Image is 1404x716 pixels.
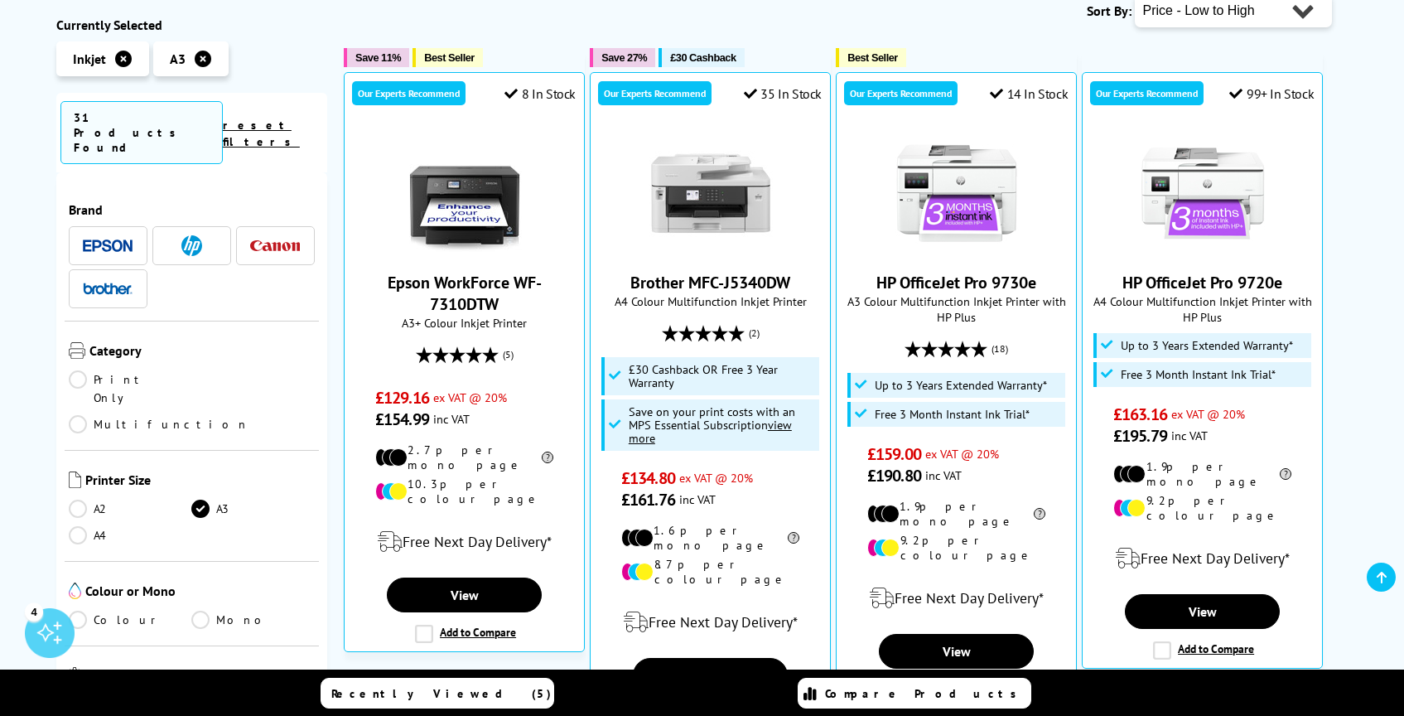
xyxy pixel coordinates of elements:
[375,477,553,506] li: 10.3p per colour page
[876,272,1036,293] a: HP OfficeJet Pro 9730e
[69,370,192,407] a: Print Only
[1229,85,1314,102] div: 99+ In Stock
[69,201,316,218] span: Brand
[629,404,795,446] span: Save on your print costs with an MPS Essential Subscription
[845,575,1068,622] div: modal_delivery
[89,342,316,362] span: Category
[503,339,514,370] span: (5)
[1141,131,1265,255] img: HP OfficeJet Pro 9720e
[798,678,1031,709] a: Compare Products
[1090,81,1204,105] div: Our Experts Recommend
[875,379,1047,392] span: Up to 3 Years Extended Warranty*
[1113,459,1291,489] li: 1.9p per mono page
[629,363,816,389] span: £30 Cashback OR Free 3 Year Warranty
[388,272,542,315] a: Epson WorkForce WF-7310DTW
[83,235,133,256] a: Epson
[69,611,192,629] a: Colour
[599,293,822,309] span: A4 Colour Multifunction Inkjet Printer
[845,293,1068,325] span: A3 Colour Multifunction Inkjet Printer with HP Plus
[355,51,401,64] span: Save 11%
[424,51,475,64] span: Best Seller
[69,342,85,359] img: Category
[375,443,553,472] li: 2.7p per mono page
[895,242,1019,259] a: HP OfficeJet Pro 9730e
[599,599,822,646] div: modal_delivery
[629,417,792,446] u: view more
[659,48,744,67] button: £30 Cashback
[633,658,787,693] a: View
[250,235,300,256] a: Canon
[844,81,958,105] div: Our Experts Recommend
[1113,425,1167,447] span: £195.79
[85,472,316,491] span: Printer Size
[590,48,655,67] button: Save 27%
[991,333,1008,365] span: (18)
[649,242,773,259] a: Brother MFC-J5340DW
[825,686,1025,701] span: Compare Products
[69,472,81,488] img: Printer Size
[83,239,133,252] img: Epson
[1171,428,1208,443] span: inc VAT
[598,81,712,105] div: Our Experts Recommend
[69,667,93,686] img: Technology
[895,131,1019,255] img: HP OfficeJet Pro 9730e
[847,51,898,64] span: Best Seller
[85,583,316,602] span: Colour or Mono
[69,583,81,599] img: Colour or Mono
[1113,493,1291,523] li: 9.2p per colour page
[621,489,675,510] span: £161.76
[1121,368,1276,381] span: Free 3 Month Instant Ink Trial*
[670,51,736,64] span: £30 Cashback
[1091,293,1314,325] span: A4 Colour Multifunction Inkjet Printer with HP Plus
[170,51,186,67] span: A3
[621,467,675,489] span: £134.80
[403,242,527,259] a: Epson WorkForce WF-7310DTW
[69,415,249,433] a: Multifunction
[73,51,106,67] span: Inkjet
[630,272,790,293] a: Brother MFC-J5340DW
[836,48,906,67] button: Best Seller
[1171,406,1245,422] span: ex VAT @ 20%
[867,443,921,465] span: £159.00
[352,81,466,105] div: Our Experts Recommend
[375,387,429,409] span: £129.16
[69,500,192,518] a: A2
[56,17,328,33] div: Currently Selected
[353,519,576,565] div: modal_delivery
[925,467,962,483] span: inc VAT
[879,634,1033,669] a: View
[403,131,527,255] img: Epson WorkForce WF-7310DTW
[83,283,133,294] img: Brother
[96,667,315,689] span: Technology
[375,409,429,430] span: £154.99
[649,131,773,255] img: Brother MFC-J5340DW
[1113,404,1167,425] span: £163.16
[1153,641,1254,660] label: Add to Compare
[433,411,470,427] span: inc VAT
[867,533,1045,563] li: 9.2p per colour page
[413,48,483,67] button: Best Seller
[1121,339,1293,352] span: Up to 3 Years Extended Warranty*
[321,678,554,709] a: Recently Viewed (5)
[679,491,716,507] span: inc VAT
[83,278,133,299] a: Brother
[191,500,315,518] a: A3
[749,317,760,349] span: (2)
[181,235,202,256] img: HP
[1125,594,1279,629] a: View
[1087,2,1131,19] span: Sort By:
[415,625,516,643] label: Add to Compare
[867,499,1045,529] li: 1.9p per mono page
[433,389,507,405] span: ex VAT @ 20%
[601,51,647,64] span: Save 27%
[60,101,223,164] span: 31 Products Found
[191,611,315,629] a: Mono
[223,118,300,149] a: reset filters
[250,240,300,251] img: Canon
[1122,272,1282,293] a: HP OfficeJet Pro 9720e
[621,557,799,587] li: 8.7p per colour page
[744,85,822,102] div: 35 In Stock
[1091,535,1314,582] div: modal_delivery
[344,48,409,67] button: Save 11%
[166,235,216,256] a: HP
